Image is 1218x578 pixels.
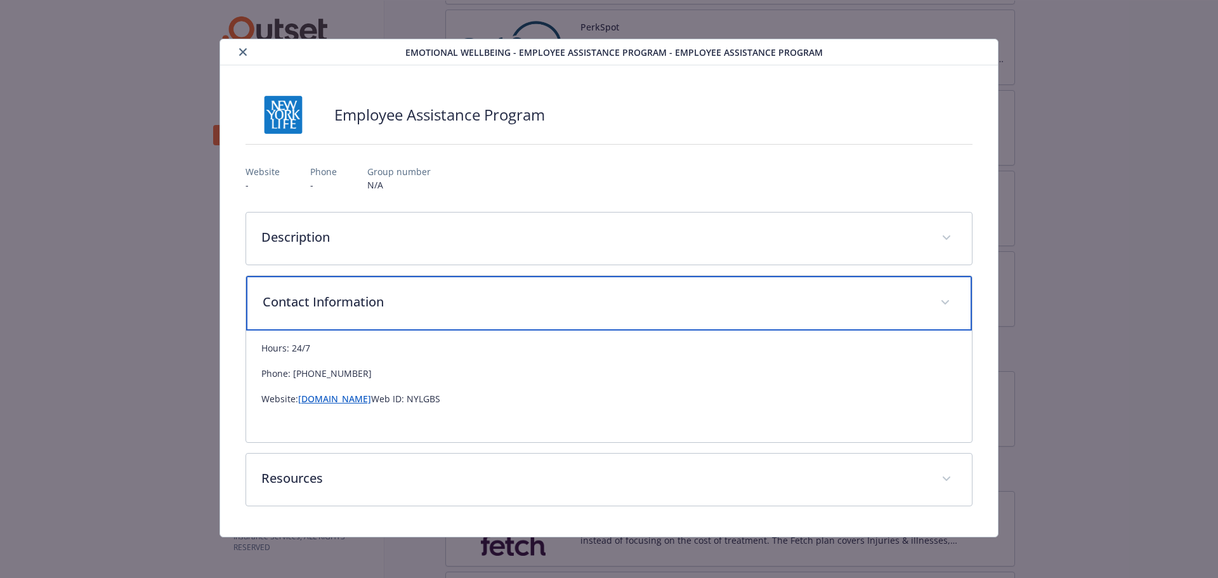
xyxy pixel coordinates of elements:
[310,165,337,178] p: Phone
[261,391,957,407] p: Website: Web ID: NYLGBS
[405,46,823,59] span: Emotional Wellbeing - Employee Assistance Program - Employee Assistance Program
[235,44,251,60] button: close
[246,178,280,192] p: -
[246,331,972,442] div: Contact Information
[367,178,431,192] p: N/A
[261,366,957,381] p: Phone: [PHONE_NUMBER]
[298,393,371,405] a: [DOMAIN_NAME]
[261,469,927,488] p: Resources
[334,104,545,126] h2: Employee Assistance Program
[263,292,926,312] p: Contact Information
[122,39,1096,537] div: details for plan Emotional Wellbeing - Employee Assistance Program - Employee Assistance Program
[310,178,337,192] p: -
[246,96,322,134] img: New York Life Insurance Company
[367,165,431,178] p: Group number
[246,276,972,331] div: Contact Information
[246,165,280,178] p: Website
[261,341,957,356] p: Hours: 24/7
[246,213,972,265] div: Description
[261,228,927,247] p: Description
[246,454,972,506] div: Resources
